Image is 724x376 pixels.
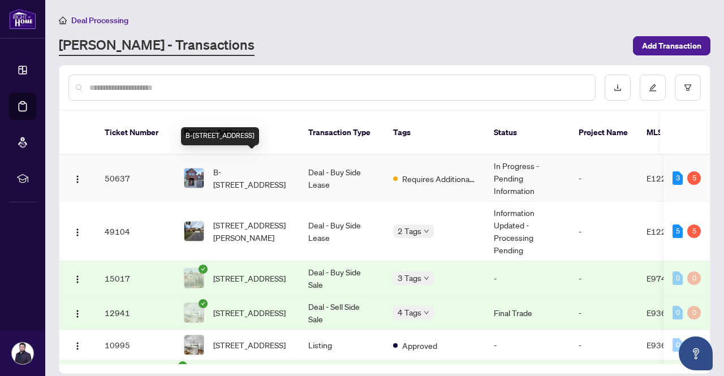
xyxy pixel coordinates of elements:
span: down [424,310,429,316]
span: 3 Tags [398,271,421,284]
div: 5 [687,171,701,185]
button: download [605,75,631,101]
td: 10995 [96,330,175,360]
td: Deal - Sell Side Sale [299,296,384,330]
img: thumbnail-img [184,269,204,288]
button: edit [640,75,666,101]
span: check-circle [178,361,187,370]
span: [STREET_ADDRESS] [213,272,286,284]
span: B-[STREET_ADDRESS] [213,166,290,191]
td: - [570,155,637,202]
div: 0 [687,271,701,285]
td: Information Updated - Processing Pending [485,202,570,261]
img: thumbnail-img [184,168,204,188]
img: Logo [73,275,82,284]
span: Deal Processing [71,15,128,25]
span: home [59,16,67,24]
a: [PERSON_NAME] - Transactions [59,36,255,56]
button: Logo [68,304,87,322]
td: Deal - Buy Side Lease [299,155,384,202]
td: Final Trade [485,296,570,330]
th: Tags [384,111,485,155]
td: Listing [299,330,384,360]
span: 2 Tags [398,224,421,237]
th: Status [485,111,570,155]
td: 50637 [96,155,175,202]
span: filter [684,84,692,92]
button: Logo [68,269,87,287]
td: 15017 [96,261,175,296]
button: filter [675,75,701,101]
img: thumbnail-img [184,335,204,355]
button: Open asap [679,336,713,370]
span: 4 Tags [398,306,421,319]
div: 5 [673,224,683,238]
td: - [570,261,637,296]
th: Property Address [175,111,299,155]
div: 3 [673,171,683,185]
span: edit [649,84,657,92]
span: Requires Additional Docs [402,172,476,185]
img: Logo [73,175,82,184]
span: down [424,228,429,234]
span: down [424,275,429,281]
button: Logo [68,222,87,240]
th: Project Name [570,111,637,155]
button: Logo [68,169,87,187]
td: - [570,202,637,261]
span: E12259749 [647,173,692,183]
th: Transaction Type [299,111,384,155]
img: thumbnail-img [184,303,204,322]
td: - [570,330,637,360]
td: - [570,296,637,330]
img: logo [9,8,36,29]
span: E9368541 [647,308,687,318]
th: MLS # [637,111,705,155]
td: Deal - Buy Side Lease [299,202,384,261]
div: B-[STREET_ADDRESS] [181,127,259,145]
div: 0 [687,306,701,319]
div: 0 [673,338,683,352]
td: 12941 [96,296,175,330]
img: Profile Icon [12,343,33,364]
img: Logo [73,309,82,318]
span: check-circle [199,299,208,308]
span: E12270714 [647,226,692,236]
button: Logo [68,336,87,354]
img: Logo [73,342,82,351]
td: In Progress - Pending Information [485,155,570,202]
div: 0 [673,271,683,285]
span: E9740105 [647,273,687,283]
img: thumbnail-img [184,222,204,241]
span: [STREET_ADDRESS] [213,339,286,351]
img: Logo [73,228,82,237]
th: Ticket Number [96,111,175,155]
td: 49104 [96,202,175,261]
div: 5 [687,224,701,238]
div: 0 [673,306,683,319]
span: E9368541 [647,340,687,350]
span: Approved [402,339,437,352]
button: Add Transaction [633,36,710,55]
span: Add Transaction [642,37,701,55]
span: download [614,84,622,92]
td: - [485,261,570,296]
td: Deal - Buy Side Sale [299,261,384,296]
span: check-circle [199,265,208,274]
td: - [485,330,570,360]
span: [STREET_ADDRESS][PERSON_NAME] [213,219,290,244]
span: [STREET_ADDRESS] [213,306,286,319]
